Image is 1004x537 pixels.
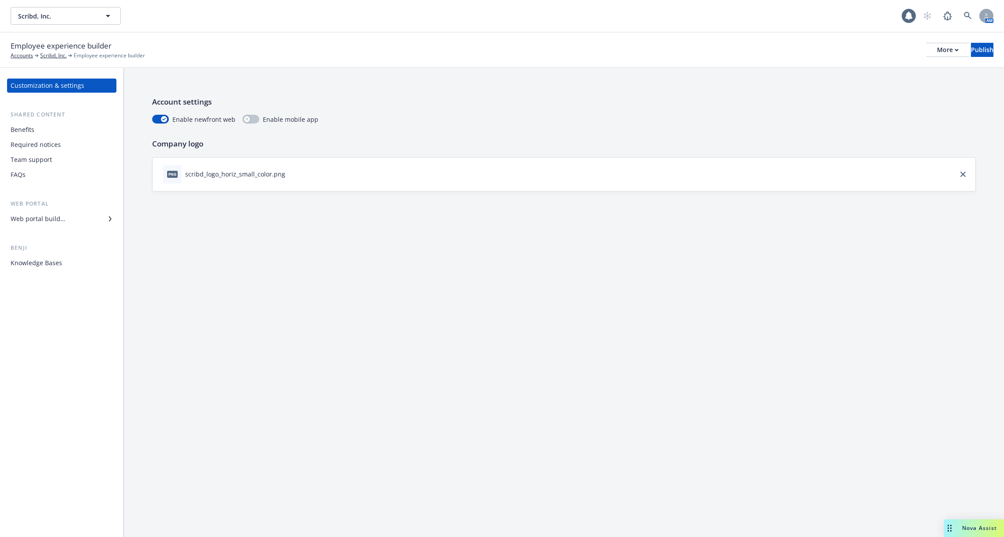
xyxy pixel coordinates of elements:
a: Team support [7,153,116,167]
div: Web portal builder [11,212,65,226]
a: Report a Bug [939,7,956,25]
div: Drag to move [944,519,955,537]
button: download file [289,169,296,179]
span: png [167,171,178,177]
span: Enable mobile app [263,115,318,124]
button: Nova Assist [944,519,1004,537]
span: Nova Assist [962,524,997,532]
a: Scribd, Inc. [40,52,67,60]
div: Knowledge Bases [11,256,62,270]
button: Scribd, Inc. [11,7,121,25]
a: FAQs [7,168,116,182]
a: close [958,169,968,180]
div: Team support [11,153,52,167]
a: Search [959,7,977,25]
a: Accounts [11,52,33,60]
div: Required notices [11,138,61,152]
span: Enable newfront web [172,115,235,124]
div: FAQs [11,168,26,182]
span: Employee experience builder [74,52,145,60]
div: More [937,43,959,56]
div: Web portal [7,199,116,208]
a: Customization & settings [7,79,116,93]
button: More [926,43,969,57]
p: Company logo [152,138,976,150]
span: Scribd, Inc. [18,11,94,21]
div: Benji [7,244,116,252]
div: Publish [971,43,993,56]
span: Employee experience builder [11,40,112,52]
a: Start snowing [918,7,936,25]
div: Customization & settings [11,79,84,93]
div: Shared content [7,110,116,119]
a: Benefits [7,123,116,137]
a: Knowledge Bases [7,256,116,270]
a: Required notices [7,138,116,152]
div: scribd_logo_horiz_small_color.png [185,169,285,179]
a: Web portal builder [7,212,116,226]
div: Benefits [11,123,34,137]
button: Publish [971,43,993,57]
p: Account settings [152,96,976,108]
